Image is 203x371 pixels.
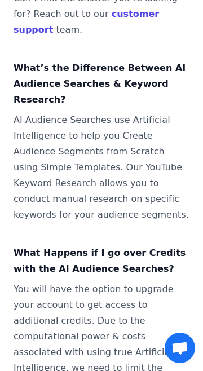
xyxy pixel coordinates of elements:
[165,333,195,363] a: Obrolan terbuka
[14,60,189,108] dt: What’s the Difference Between AI Audience Searches & Keyword Research?
[14,245,189,277] dt: What Happens if I go over Credits with the AI Audience Searches?
[14,112,189,223] dd: AI Audience Searches use Artificial Intelligence to help you Create Audience Segments from Scratc...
